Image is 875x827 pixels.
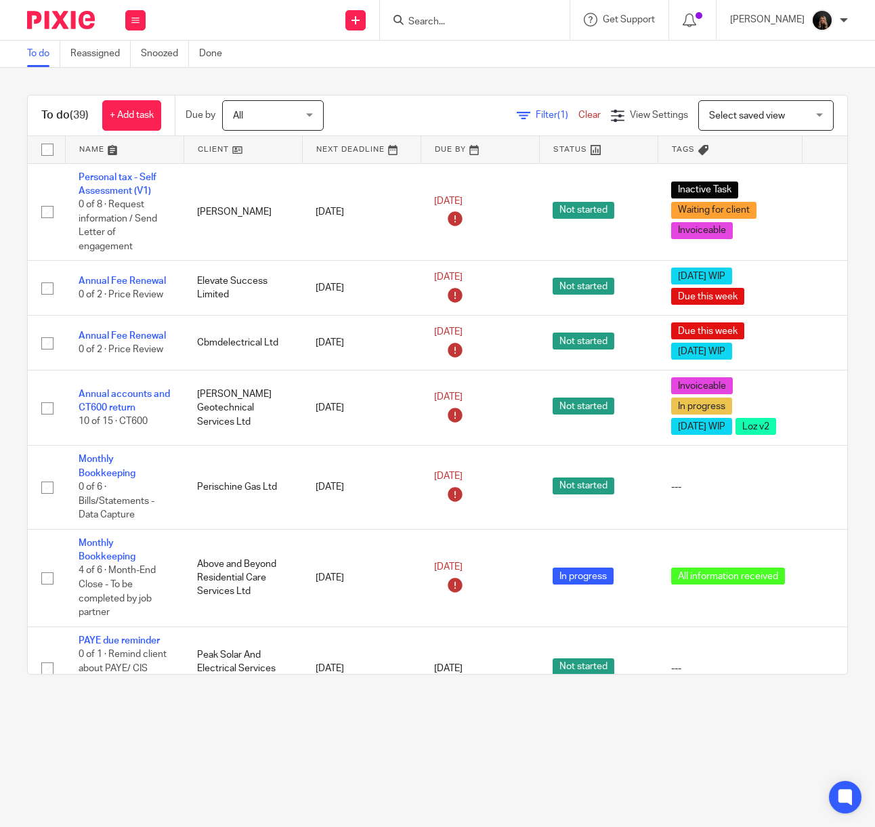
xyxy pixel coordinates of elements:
[434,562,463,572] span: [DATE]
[79,538,135,561] a: Monthly Bookkeeping
[302,446,421,529] td: [DATE]
[553,398,614,415] span: Not started
[553,278,614,295] span: Not started
[671,202,756,219] span: Waiting for client
[671,222,733,239] span: Invoiceable
[671,288,744,305] span: Due this week
[671,398,732,415] span: In progress
[434,272,463,282] span: [DATE]
[553,202,614,219] span: Not started
[141,41,189,67] a: Snoozed
[79,650,167,701] span: 0 of 1 · Remind client about PAYE/ CIS amount due on or before 22nd
[671,377,733,394] span: Invoiceable
[671,322,744,339] span: Due this week
[102,100,161,131] a: + Add task
[184,529,302,627] td: Above and Beyond Residential Care Services Ltd
[730,13,805,26] p: [PERSON_NAME]
[735,418,776,435] span: Loz v2
[79,389,170,412] a: Annual accounts and CT600 return
[671,662,788,675] div: ---
[79,276,166,286] a: Annual Fee Renewal
[70,41,131,67] a: Reassigned
[79,173,156,196] a: Personal tax - Self Assessment (V1)
[434,392,463,402] span: [DATE]
[79,566,156,618] span: 4 of 6 · Month-End Close - To be completed by job partner
[407,16,529,28] input: Search
[27,11,95,29] img: Pixie
[434,472,463,482] span: [DATE]
[302,529,421,627] td: [DATE]
[79,291,163,300] span: 0 of 2 · Price Review
[434,664,463,673] span: [DATE]
[302,163,421,261] td: [DATE]
[302,370,421,446] td: [DATE]
[557,110,568,120] span: (1)
[302,316,421,370] td: [DATE]
[671,268,732,284] span: [DATE] WIP
[630,110,688,120] span: View Settings
[184,261,302,316] td: Elevate Success Limited
[186,108,215,122] p: Due by
[671,182,738,198] span: Inactive Task
[434,327,463,337] span: [DATE]
[553,658,614,675] span: Not started
[671,418,732,435] span: [DATE] WIP
[79,482,154,519] span: 0 of 6 · Bills/Statements - Data Capture
[553,568,614,585] span: In progress
[184,316,302,370] td: Cbmdelectrical Ltd
[184,163,302,261] td: [PERSON_NAME]
[79,200,157,251] span: 0 of 8 · Request information / Send Letter of engagement
[434,196,463,206] span: [DATE]
[184,370,302,446] td: [PERSON_NAME] Geotechnical Services Ltd
[233,111,243,121] span: All
[302,627,421,711] td: [DATE]
[184,446,302,529] td: Perischine Gas Ltd
[536,110,578,120] span: Filter
[70,110,89,121] span: (39)
[578,110,601,120] a: Clear
[199,41,232,67] a: Done
[184,627,302,711] td: Peak Solar And Electrical Services Limited
[672,146,695,153] span: Tags
[27,41,60,67] a: To do
[671,480,788,494] div: ---
[671,343,732,360] span: [DATE] WIP
[671,568,785,585] span: All information received
[79,417,148,427] span: 10 of 15 · CT600
[79,331,166,341] a: Annual Fee Renewal
[79,454,135,478] a: Monthly Bookkeeping
[553,478,614,494] span: Not started
[302,261,421,316] td: [DATE]
[79,345,163,355] span: 0 of 2 · Price Review
[709,111,785,121] span: Select saved view
[41,108,89,123] h1: To do
[811,9,833,31] img: 455A9867.jpg
[79,636,160,645] a: PAYE due reminder
[603,15,655,24] span: Get Support
[553,333,614,349] span: Not started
